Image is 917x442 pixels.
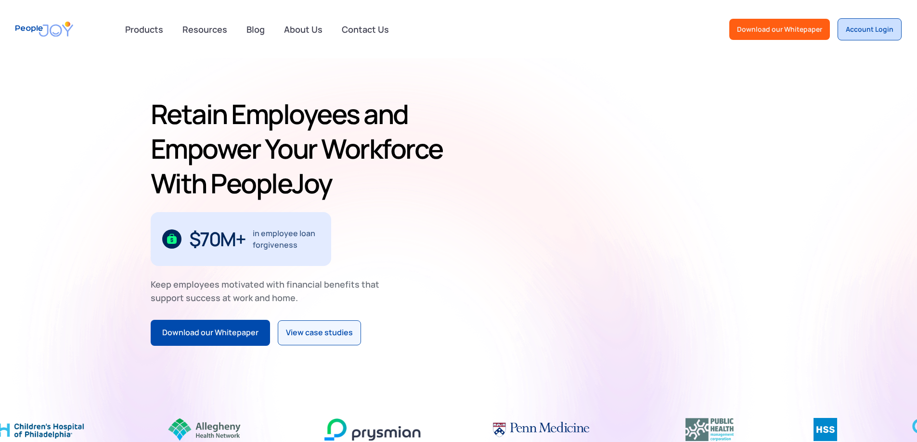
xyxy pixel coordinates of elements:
[838,18,902,40] a: Account Login
[119,20,169,39] div: Products
[336,19,395,40] a: Contact Us
[737,25,822,34] div: Download our Whitepaper
[189,231,245,247] div: $70M+
[241,19,271,40] a: Blog
[162,327,258,339] div: Download our Whitepaper
[151,212,331,266] div: 1 / 3
[151,320,270,346] a: Download our Whitepaper
[253,227,320,251] div: in employee loan forgiveness
[151,97,455,201] h1: Retain Employees and Empower Your Workforce With PeopleJoy
[177,19,233,40] a: Resources
[278,19,328,40] a: About Us
[151,278,387,304] div: Keep employees motivated with financial benefits that support success at work and home.
[15,15,73,43] a: home
[286,327,353,339] div: View case studies
[846,25,893,34] div: Account Login
[729,19,830,40] a: Download our Whitepaper
[278,320,361,345] a: View case studies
